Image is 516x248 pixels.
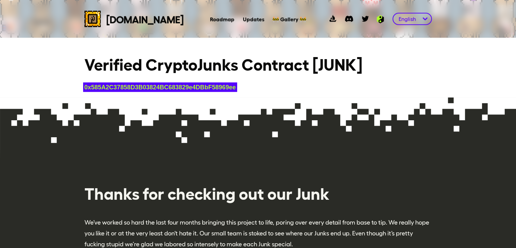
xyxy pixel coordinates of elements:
h1: Verified CryptoJunks Contract [JUNK] [84,55,432,72]
img: Ambition logo [374,15,387,23]
a: 0x585A2C37858D3B03824BC683829e4DBbF58969ee [83,83,237,92]
a: discord [341,11,357,27]
span: 0x585A2C37858D3B03824BC683829e4DBbF58969ee [84,84,236,91]
span: [DOMAIN_NAME] [106,13,184,25]
a: opensea [325,11,341,27]
a: 🚧 Gallery 🚧 [272,16,306,22]
a: cryptojunks logo[DOMAIN_NAME] [84,11,184,27]
a: twitter [357,11,374,27]
h1: Thanks for checking out our Junk [84,184,432,201]
a: Updates [243,16,264,22]
img: cryptojunks logo [84,11,101,27]
a: Roadmap [210,16,234,22]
